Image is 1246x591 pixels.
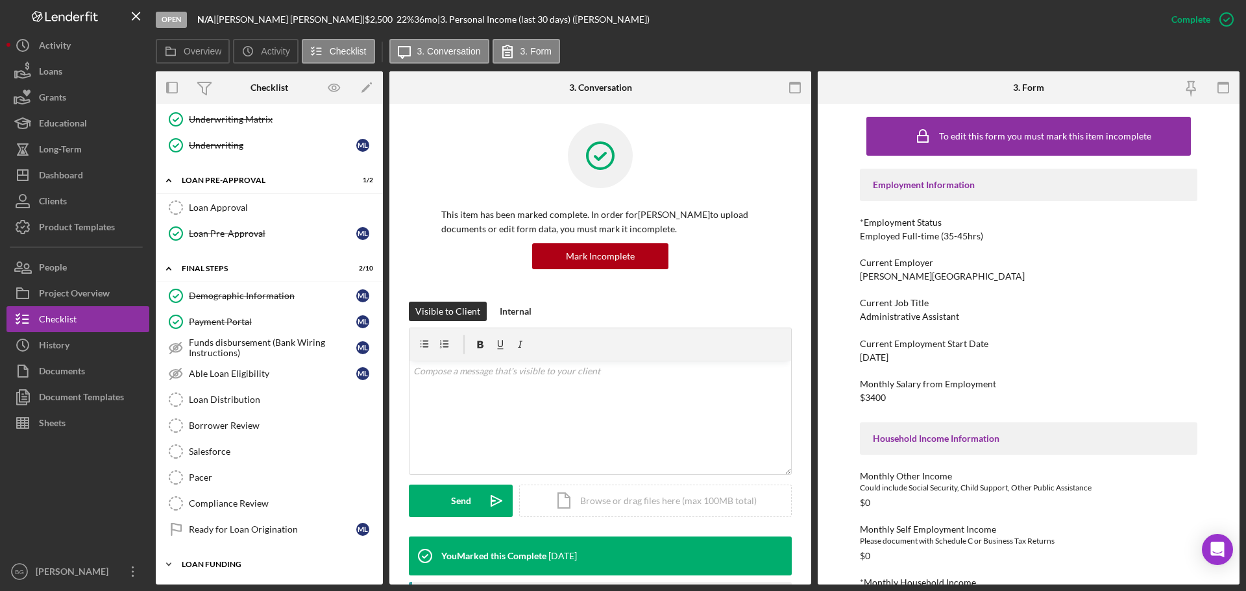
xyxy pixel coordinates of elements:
button: Send [409,485,513,517]
button: Checklist [302,39,375,64]
div: Product Templates [39,214,115,243]
label: 3. Form [520,46,552,56]
div: Sheets [39,410,66,439]
div: $3400 [860,392,886,403]
div: Document Templates [39,384,124,413]
label: Activity [261,46,289,56]
time: 2025-09-03 16:45 [548,551,577,561]
div: Funds disbursement (Bank Wiring Instructions) [189,337,356,358]
div: Checklist [250,82,288,93]
div: Internal [500,302,531,321]
p: This item has been marked complete. In order for [PERSON_NAME] to upload documents or edit form d... [441,208,759,237]
a: Pacer [162,464,376,490]
div: Loan Distribution [189,394,376,405]
div: [DATE] [860,352,888,363]
div: Visible to Client [415,302,480,321]
button: 3. Conversation [389,39,489,64]
a: UnderwritingML [162,132,376,158]
div: M L [356,139,369,152]
div: Loan Approval [189,202,376,213]
button: Sheets [6,410,149,436]
div: To edit this form you must mark this item incomplete [939,131,1151,141]
div: Loan Funding [182,561,367,568]
div: Documents [39,358,85,387]
div: | [197,14,216,25]
a: Salesforce [162,439,376,464]
button: Checklist [6,306,149,332]
label: Overview [184,46,221,56]
button: Complete [1158,6,1240,32]
div: Able Loan Eligibility [189,368,356,379]
div: Current Employer [860,258,1197,268]
button: Educational [6,110,149,136]
b: N/A [197,14,214,25]
div: Loans [39,58,62,88]
div: Current Job Title [860,298,1197,308]
a: Ready for Loan OriginationML [162,516,376,542]
div: $0 [860,551,870,561]
div: [PERSON_NAME] [PERSON_NAME] | [216,14,365,25]
div: 3. Form [1013,82,1044,93]
button: History [6,332,149,358]
div: 3. Conversation [569,82,632,93]
div: You Marked this Complete [441,551,546,561]
button: Clients [6,188,149,214]
a: Demographic InformationML [162,283,376,309]
button: Document Templates [6,384,149,410]
div: *Employment Status [860,217,1197,228]
button: Dashboard [6,162,149,188]
a: Loan Pre-ApprovalML [162,221,376,247]
div: M L [356,523,369,536]
div: 2 / 10 [350,265,373,272]
div: 36 mo [414,14,437,25]
div: M L [356,289,369,302]
div: Activity [39,32,71,62]
a: Compliance Review [162,490,376,516]
button: Internal [493,302,538,321]
div: Loan Pre-Approval [189,228,356,239]
button: Product Templates [6,214,149,240]
div: Borrower Review [189,420,376,431]
a: Payment PortalML [162,309,376,335]
div: Please document with Schedule C or Business Tax Returns [860,535,1197,548]
button: Grants [6,84,149,110]
a: Project Overview [6,280,149,306]
div: Administrative Assistant [860,311,959,322]
a: Loan Distribution [162,387,376,413]
button: Loans [6,58,149,84]
div: *Monthly Household Income [860,577,1197,588]
div: People [39,254,67,283]
button: Documents [6,358,149,384]
div: Mark Incomplete [566,243,635,269]
a: Underwriting Matrix [162,106,376,132]
div: Ready for Loan Origination [189,524,356,535]
div: Payment Portal [189,317,356,327]
div: Educational [39,110,87,139]
button: People [6,254,149,280]
div: Could include Social Security, Child Support, Other Public Assistance [860,481,1197,494]
a: Borrower Review [162,413,376,439]
a: Funds disbursement (Bank Wiring Instructions)ML [162,335,376,361]
div: Monthly Salary from Employment [860,379,1197,389]
div: Employment Information [873,180,1184,190]
div: Monthly Other Income [860,471,1197,481]
button: 3. Form [493,39,560,64]
div: Loan Pre-Approval [182,176,341,184]
div: Send [451,485,471,517]
button: Activity [6,32,149,58]
button: Long-Term [6,136,149,162]
label: 3. Conversation [417,46,481,56]
a: Able Loan EligibilityML [162,361,376,387]
div: Monthly Self Employment Income [860,524,1197,535]
div: Underwriting Matrix [189,114,376,125]
div: Long-Term [39,136,82,165]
